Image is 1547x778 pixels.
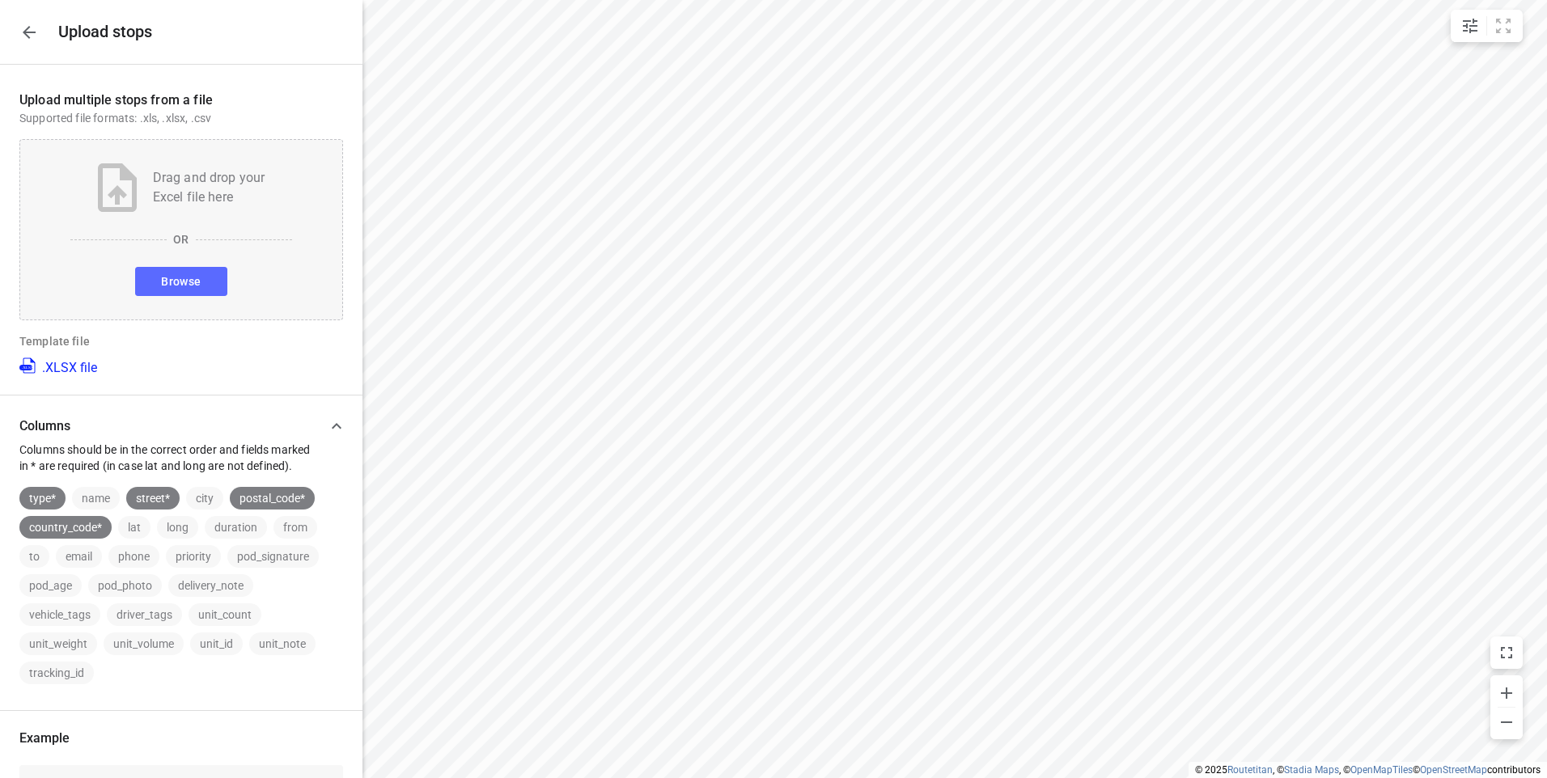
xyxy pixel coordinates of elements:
[19,666,94,679] span: tracking_id
[19,730,343,746] p: Example
[166,550,221,563] span: priority
[1195,764,1541,776] li: © 2025 , © , © © contributors
[19,550,49,563] span: to
[189,608,261,621] span: unit_count
[104,637,184,650] span: unit_volume
[19,333,343,349] p: Template file
[72,492,120,505] span: name
[19,110,343,126] p: Supported file formats: .xls, .xlsx, .csv
[186,492,223,505] span: city
[1451,10,1523,42] div: small contained button group
[58,23,152,41] h5: Upload stops
[249,637,316,650] span: unit_note
[19,608,100,621] span: vehicle_tags
[19,356,97,375] a: .XLSX file
[1454,10,1486,42] button: Map settings
[19,410,343,474] div: ColumnsColumns should be in the correct order and fields marked in * are required (in case lat an...
[205,521,267,534] span: duration
[230,492,315,505] span: postal_code*
[1284,764,1339,776] a: Stadia Maps
[157,521,198,534] span: long
[98,163,137,212] img: Upload file
[56,550,102,563] span: email
[227,550,319,563] span: pod_signature
[1227,764,1273,776] a: Routetitan
[19,492,66,505] span: type*
[168,579,253,592] span: delivery_note
[19,474,343,684] div: ColumnsColumns should be in the correct order and fields marked in * are required (in case lat an...
[108,550,159,563] span: phone
[1350,764,1413,776] a: OpenMapTiles
[19,579,82,592] span: pod_age
[1420,764,1487,776] a: OpenStreetMap
[161,272,201,292] span: Browse
[273,521,317,534] span: from
[19,356,39,375] img: XLSX
[153,168,265,207] p: Drag and drop your Excel file here
[107,608,182,621] span: driver_tags
[135,267,227,296] button: Browse
[19,637,97,650] span: unit_weight
[88,579,162,592] span: pod_photo
[19,91,343,110] p: Upload multiple stops from a file
[118,521,150,534] span: lat
[190,637,243,650] span: unit_id
[19,442,320,474] p: Columns should be in the correct order and fields marked in * are required (in case lat and long ...
[19,418,320,433] p: Columns
[173,231,189,247] p: OR
[126,492,180,505] span: street*
[19,521,112,534] span: country_code*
